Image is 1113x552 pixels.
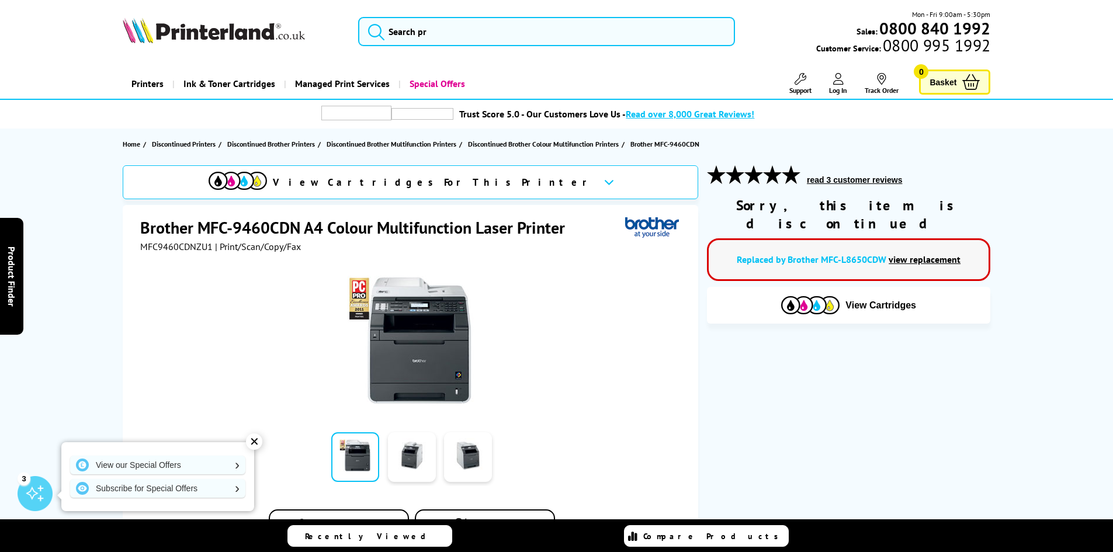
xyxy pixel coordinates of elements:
a: Replaced by Brother MFC-L8650CDW [737,254,886,265]
div: 3 [18,472,30,485]
img: Brother [625,217,679,238]
a: 0800 840 1992 [878,23,990,34]
span: 0 [914,64,928,79]
button: Add to Compare [269,509,409,543]
button: In the Box [415,509,555,543]
img: Cartridges [781,296,840,314]
a: Recently Viewed [287,525,452,547]
img: Brother MFC-9460CDN [348,276,476,404]
a: Discontinued Brother Multifunction Printers [327,138,459,150]
span: Recently Viewed [305,531,438,541]
a: Subscribe for Special Offers [70,479,245,498]
img: Printerland Logo [123,18,305,43]
button: View Cartridges [716,296,982,315]
img: trustpilot rating [391,108,453,120]
span: MFC9460CDNZU1 [140,241,213,252]
div: ✕ [246,433,262,450]
span: Discontinued Printers [152,138,216,150]
b: 0800 840 1992 [879,18,990,39]
span: Mon - Fri 9:00am - 5:30pm [912,9,990,20]
a: Home [123,138,143,150]
a: view replacement [889,254,961,265]
a: Printerland Logo [123,18,344,46]
a: Log In [829,73,847,95]
a: View our Special Offers [70,456,245,474]
a: Support [789,73,812,95]
h1: Brother MFC-9460CDN A4 Colour Multifunction Laser Printer [140,217,577,238]
a: Basket 0 [919,70,990,95]
span: Basket [930,74,956,90]
span: View Cartridges [845,300,916,311]
img: trustpilot rating [321,106,391,120]
a: Discontinued Brother Printers [227,138,318,150]
span: Brother MFC-9460CDN [630,138,699,150]
span: Read over 8,000 Great Reviews! [626,108,754,120]
div: Sorry, this item is discontinued [707,196,990,232]
span: Log In [829,86,847,95]
a: Trust Score 5.0 - Our Customers Love Us -Read over 8,000 Great Reviews! [459,108,754,120]
span: Support [789,86,812,95]
a: Printers [123,69,172,99]
span: Customer Service: [816,40,990,54]
span: Compare Products [643,531,785,541]
span: Product Finder [6,246,18,306]
a: Compare Products [624,525,789,547]
span: Discontinued Brother Printers [227,138,315,150]
span: View Cartridges For This Printer [273,176,594,189]
span: Discontinued Brother Multifunction Printers [327,138,456,150]
a: Ink & Toner Cartridges [172,69,284,99]
img: View Cartridges [209,172,267,190]
a: Discontinued Brother Colour Multifunction Printers [468,138,622,150]
span: Sales: [857,26,878,37]
span: Discontinued Brother Colour Multifunction Printers [468,138,619,150]
input: Search pr [358,17,735,46]
a: Track Order [865,73,899,95]
span: Ink & Toner Cartridges [183,69,275,99]
button: read 3 customer reviews [803,175,906,185]
a: Special Offers [398,69,474,99]
a: Brother MFC-9460CDN [630,138,702,150]
span: Home [123,138,140,150]
a: Discontinued Printers [152,138,219,150]
span: 0800 995 1992 [881,40,990,51]
span: | Print/Scan/Copy/Fax [215,241,301,252]
a: Managed Print Services [284,69,398,99]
